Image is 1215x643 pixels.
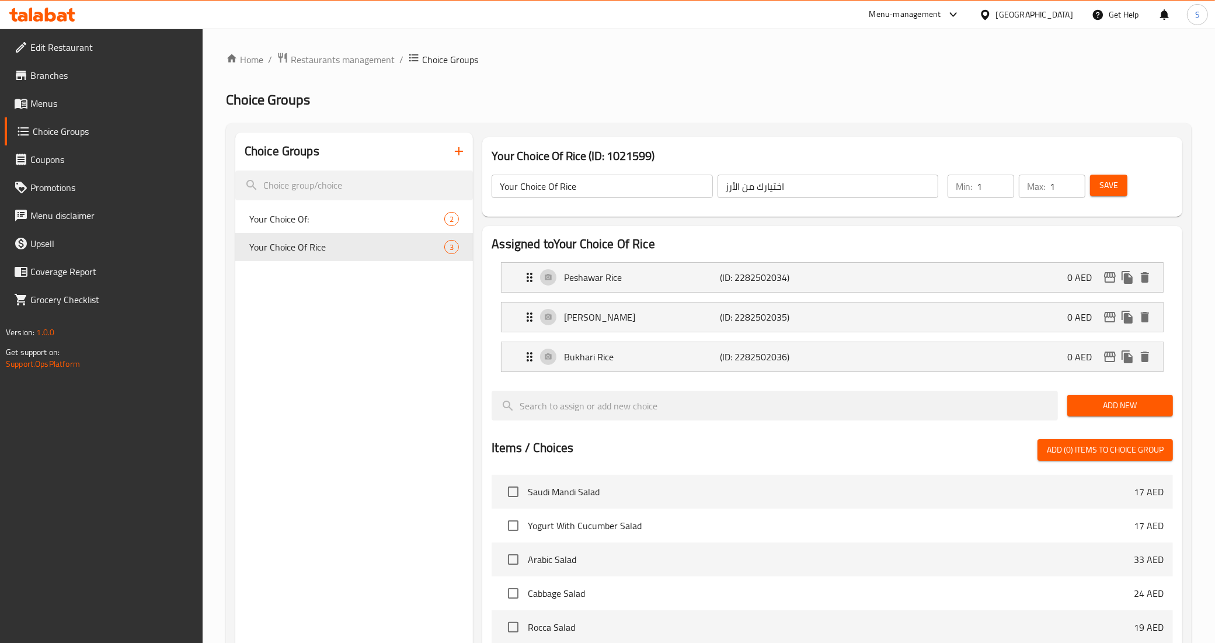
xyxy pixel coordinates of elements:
[720,350,824,364] p: (ID: 2282502036)
[30,180,194,194] span: Promotions
[492,297,1173,337] li: Expand
[444,212,459,226] div: Choices
[1134,519,1164,533] p: 17 AED
[1067,395,1173,416] button: Add New
[5,61,203,89] a: Branches
[956,179,972,193] p: Min:
[30,96,194,110] span: Menus
[1119,348,1136,366] button: duplicate
[249,212,444,226] span: Your Choice Of:
[564,270,720,284] p: Peshawar Rice
[1038,439,1173,461] button: Add (0) items to choice group
[33,124,194,138] span: Choice Groups
[501,581,525,606] span: Select choice
[5,201,203,230] a: Menu disclaimer
[1136,308,1154,326] button: delete
[492,235,1173,253] h2: Assigned to Your Choice Of Rice
[249,240,444,254] span: Your Choice Of Rice
[30,208,194,223] span: Menu disclaimer
[1134,586,1164,600] p: 24 AED
[996,8,1073,21] div: [GEOGRAPHIC_DATA]
[1134,552,1164,566] p: 33 AED
[528,519,1134,533] span: Yogurt With Cucumber Salad
[492,391,1058,420] input: search
[501,547,525,572] span: Select choice
[6,356,80,371] a: Support.OpsPlatform
[226,53,263,67] a: Home
[492,258,1173,297] li: Expand
[1136,348,1154,366] button: delete
[1067,350,1101,364] p: 0 AED
[30,152,194,166] span: Coupons
[564,310,720,324] p: [PERSON_NAME]
[5,117,203,145] a: Choice Groups
[5,33,203,61] a: Edit Restaurant
[501,513,525,538] span: Select choice
[492,147,1173,165] h3: Your Choice Of Rice (ID: 1021599)
[444,240,459,254] div: Choices
[30,293,194,307] span: Grocery Checklist
[226,52,1192,67] nav: breadcrumb
[422,53,478,67] span: Choice Groups
[5,258,203,286] a: Coverage Report
[1090,175,1127,196] button: Save
[268,53,272,67] li: /
[492,439,573,457] h2: Items / Choices
[502,303,1163,332] div: Expand
[1101,269,1119,286] button: edit
[445,214,458,225] span: 2
[1067,310,1101,324] p: 0 AED
[720,310,824,324] p: (ID: 2282502035)
[30,40,194,54] span: Edit Restaurant
[6,345,60,360] span: Get support on:
[528,552,1134,566] span: Arabic Salad
[1134,485,1164,499] p: 17 AED
[1195,8,1200,21] span: S
[869,8,941,22] div: Menu-management
[1077,398,1164,413] span: Add New
[1119,308,1136,326] button: duplicate
[245,142,319,160] h2: Choice Groups
[501,479,525,504] span: Select choice
[720,270,824,284] p: (ID: 2282502034)
[564,350,720,364] p: Bukhari Rice
[399,53,403,67] li: /
[528,586,1134,600] span: Cabbage Salad
[502,342,1163,371] div: Expand
[1136,269,1154,286] button: delete
[445,242,458,253] span: 3
[30,68,194,82] span: Branches
[1119,269,1136,286] button: duplicate
[1101,348,1119,366] button: edit
[5,173,203,201] a: Promotions
[492,337,1173,377] li: Expand
[501,615,525,639] span: Select choice
[30,265,194,279] span: Coverage Report
[1027,179,1045,193] p: Max:
[6,325,34,340] span: Version:
[1099,178,1118,193] span: Save
[1134,620,1164,634] p: 19 AED
[502,263,1163,292] div: Expand
[235,233,474,261] div: Your Choice Of Rice3
[277,52,395,67] a: Restaurants management
[5,89,203,117] a: Menus
[1067,270,1101,284] p: 0 AED
[5,286,203,314] a: Grocery Checklist
[528,620,1134,634] span: Rocca Salad
[235,171,474,200] input: search
[226,86,310,113] span: Choice Groups
[235,205,474,233] div: Your Choice Of:2
[36,325,54,340] span: 1.0.0
[1047,443,1164,457] span: Add (0) items to choice group
[291,53,395,67] span: Restaurants management
[5,230,203,258] a: Upsell
[1101,308,1119,326] button: edit
[30,237,194,251] span: Upsell
[528,485,1134,499] span: Saudi Mandi Salad
[5,145,203,173] a: Coupons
